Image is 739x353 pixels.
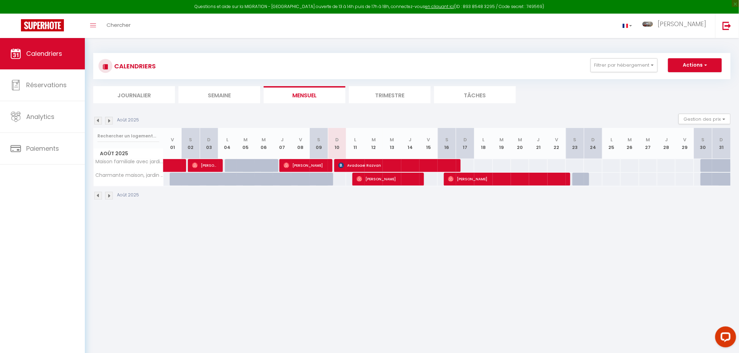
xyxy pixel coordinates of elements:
span: [PERSON_NAME] [192,159,216,172]
abbr: J [409,136,412,143]
th: 02 [182,128,200,159]
abbr: M [390,136,394,143]
abbr: V [427,136,430,143]
span: [PERSON_NAME] [284,159,326,172]
abbr: D [335,136,339,143]
a: ... [PERSON_NAME] [637,14,715,38]
span: Calendriers [26,49,62,58]
th: 20 [511,128,529,159]
th: 07 [273,128,291,159]
th: 27 [639,128,657,159]
th: 03 [200,128,218,159]
th: 31 [712,128,731,159]
iframe: LiveChat chat widget [710,324,739,353]
span: Réservations [26,81,67,89]
abbr: J [537,136,540,143]
p: Août 2025 [117,192,139,198]
th: 11 [346,128,364,159]
span: Paiements [26,144,59,153]
abbr: V [171,136,174,143]
span: [PERSON_NAME] [658,20,707,28]
th: 18 [474,128,492,159]
th: 01 [163,128,182,159]
abbr: S [573,136,577,143]
span: Août 2025 [94,149,163,159]
abbr: S [445,136,448,143]
abbr: L [354,136,357,143]
th: 17 [456,128,474,159]
th: 19 [493,128,511,159]
th: 12 [365,128,383,159]
th: 05 [236,128,255,159]
abbr: S [702,136,705,143]
li: Journalier [93,86,175,103]
abbr: L [482,136,484,143]
th: 28 [657,128,675,159]
th: 10 [328,128,346,159]
a: Chercher [101,14,136,38]
abbr: D [207,136,211,143]
abbr: S [189,136,192,143]
th: 29 [675,128,694,159]
input: Rechercher un logement... [97,130,159,142]
span: [PERSON_NAME] [448,172,563,186]
th: 23 [566,128,584,159]
abbr: L [226,136,228,143]
abbr: L [610,136,613,143]
th: 25 [602,128,621,159]
button: Actions [668,58,722,72]
abbr: J [665,136,668,143]
th: 21 [529,128,547,159]
h3: CALENDRIERS [112,58,156,74]
abbr: V [299,136,302,143]
th: 30 [694,128,712,159]
abbr: D [720,136,723,143]
th: 14 [401,128,419,159]
li: Trimestre [349,86,431,103]
li: Tâches [434,86,516,103]
abbr: M [500,136,504,143]
th: 06 [255,128,273,159]
abbr: V [555,136,558,143]
th: 26 [621,128,639,159]
abbr: M [372,136,376,143]
abbr: M [243,136,248,143]
abbr: V [683,136,686,143]
abbr: M [628,136,632,143]
button: Filtrer par hébergement [591,58,658,72]
span: [PERSON_NAME] [357,172,417,186]
th: 04 [218,128,236,159]
span: Analytics [26,112,54,121]
span: Charmante maison, jardin en plein cœur de [GEOGRAPHIC_DATA] [95,173,164,178]
span: Maison familiale avec jardin, idéal pour pros, vacances, proche mer [95,159,164,164]
img: logout [723,21,731,30]
img: ... [643,22,653,27]
img: Super Booking [21,19,64,31]
th: 15 [419,128,438,159]
th: 22 [548,128,566,159]
abbr: M [262,136,266,143]
span: Chercher [107,21,131,29]
button: Gestion des prix [679,114,731,124]
th: 24 [584,128,602,159]
th: 09 [310,128,328,159]
th: 16 [438,128,456,159]
abbr: J [281,136,284,143]
th: 08 [291,128,309,159]
abbr: D [463,136,467,143]
th: 13 [383,128,401,159]
li: Mensuel [264,86,345,103]
abbr: M [646,136,650,143]
a: en cliquant ici [425,3,454,9]
abbr: M [518,136,522,143]
p: Août 2025 [117,117,139,123]
li: Semaine [178,86,260,103]
abbr: D [592,136,595,143]
abbr: S [317,136,320,143]
span: Avadoaei Razvan [338,159,453,172]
